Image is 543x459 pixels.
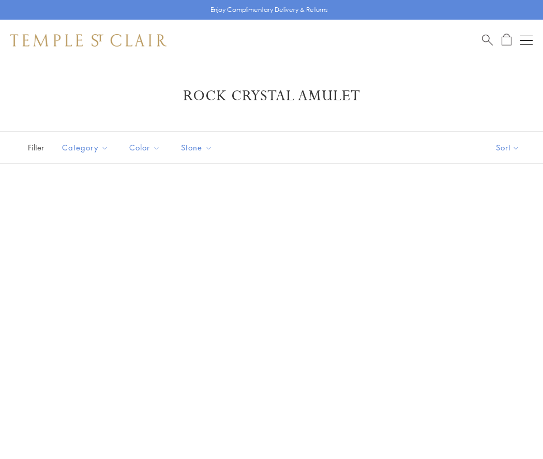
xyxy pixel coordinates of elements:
[520,34,533,47] button: Open navigation
[122,136,168,159] button: Color
[173,136,220,159] button: Stone
[176,141,220,154] span: Stone
[482,34,493,47] a: Search
[502,34,511,47] a: Open Shopping Bag
[210,5,328,15] p: Enjoy Complimentary Delivery & Returns
[473,132,543,163] button: Show sort by
[124,141,168,154] span: Color
[57,141,116,154] span: Category
[54,136,116,159] button: Category
[10,34,167,47] img: Temple St. Clair
[26,87,517,105] h1: Rock Crystal Amulet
